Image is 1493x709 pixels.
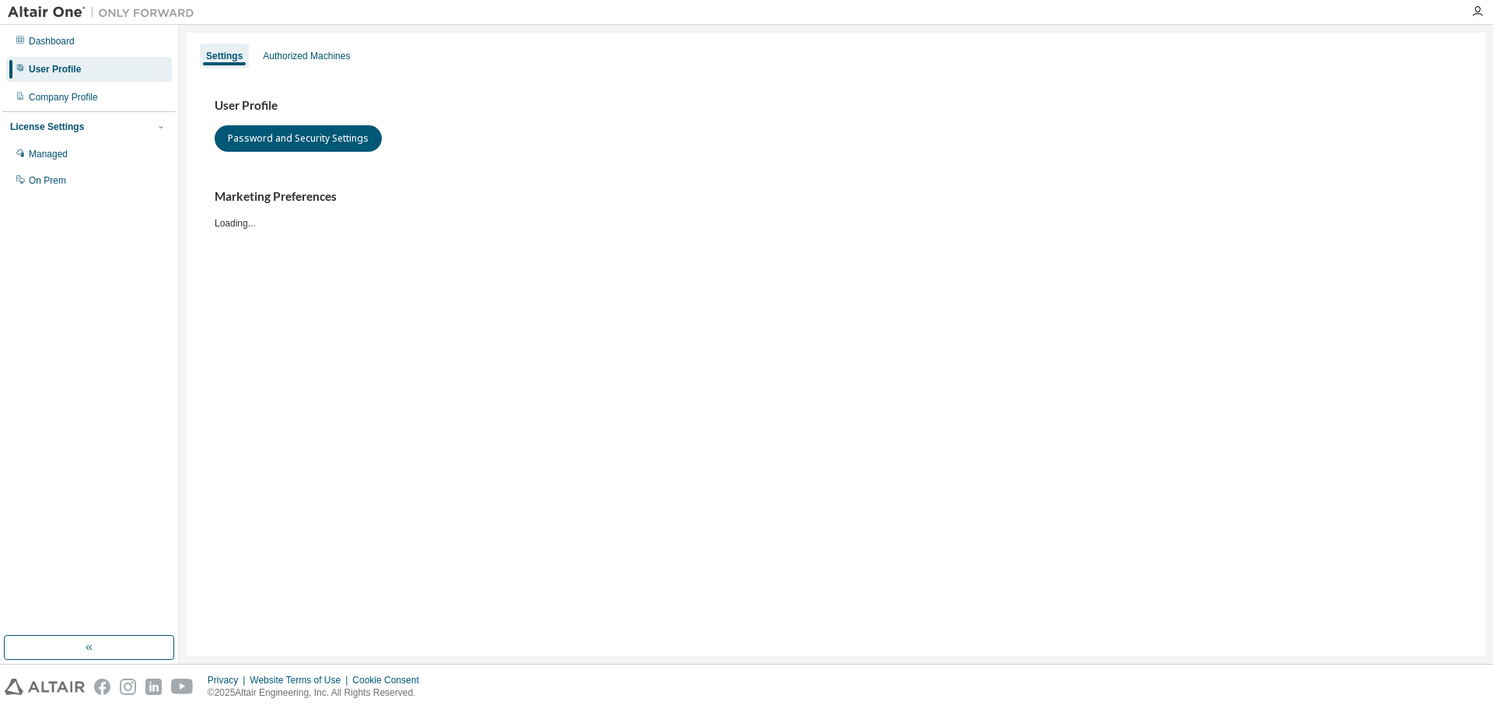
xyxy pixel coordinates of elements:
h3: Marketing Preferences [215,189,1457,205]
button: Password and Security Settings [215,125,382,152]
div: Settings [206,50,243,62]
img: Altair One [8,5,202,20]
div: Dashboard [29,35,75,47]
img: linkedin.svg [145,679,162,695]
img: altair_logo.svg [5,679,85,695]
div: Loading... [215,189,1457,229]
p: © 2025 Altair Engineering, Inc. All Rights Reserved. [208,686,428,700]
div: Cookie Consent [352,674,428,686]
div: Website Terms of Use [250,674,352,686]
div: License Settings [10,121,84,133]
img: instagram.svg [120,679,136,695]
img: youtube.svg [171,679,194,695]
div: Authorized Machines [263,50,350,62]
div: Privacy [208,674,250,686]
h3: User Profile [215,98,1457,114]
div: Company Profile [29,91,98,104]
div: Managed [29,148,68,160]
img: facebook.svg [94,679,110,695]
div: User Profile [29,63,81,75]
div: On Prem [29,174,66,187]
